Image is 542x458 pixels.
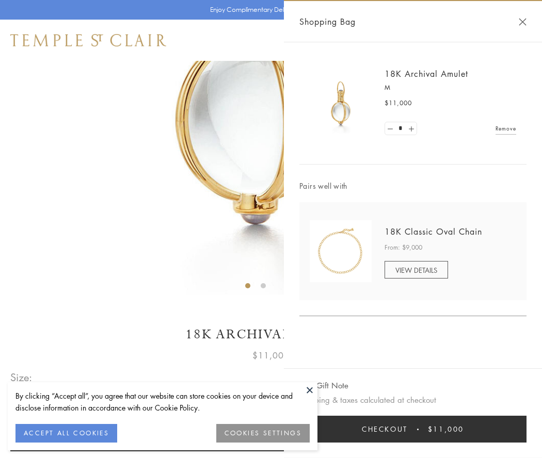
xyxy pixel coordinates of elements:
[10,325,532,343] h1: 18K Archival Amulet
[216,424,310,443] button: COOKIES SETTINGS
[299,15,356,28] span: Shopping Bag
[519,18,527,26] button: Close Shopping Bag
[385,83,516,93] p: M
[385,68,468,79] a: 18K Archival Amulet
[15,390,310,414] div: By clicking “Accept all”, you agree that our website can store cookies on your device and disclos...
[385,122,395,135] a: Set quantity to 0
[299,416,527,443] button: Checkout $11,000
[362,423,408,435] span: Checkout
[210,5,327,15] p: Enjoy Complimentary Delivery & Returns
[299,394,527,406] p: Shipping & taxes calculated at checkout
[310,220,372,282] img: N88865-OV18
[385,226,482,237] a: 18K Classic Oval Chain
[385,242,422,253] span: From: $9,000
[15,424,117,443] button: ACCEPT ALL COOKIES
[10,369,33,386] span: Size:
[428,423,464,435] span: $11,000
[496,123,516,134] a: Remove
[10,34,166,46] img: Temple St. Clair
[299,379,348,392] button: Add Gift Note
[406,122,416,135] a: Set quantity to 2
[299,180,527,192] span: Pairs well with
[385,261,448,279] a: VIEW DETAILS
[252,349,290,362] span: $11,000
[310,72,372,134] img: 18K Archival Amulet
[395,265,437,275] span: VIEW DETAILS
[385,98,412,108] span: $11,000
